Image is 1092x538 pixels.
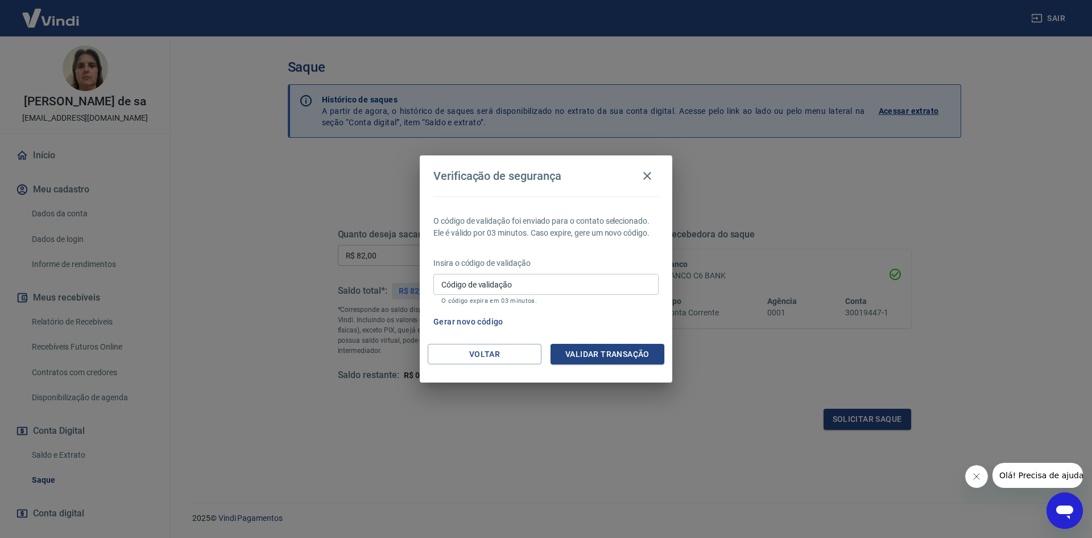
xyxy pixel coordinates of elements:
iframe: Botão para abrir a janela de mensagens [1046,492,1083,529]
span: Olá! Precisa de ajuda? [7,8,96,17]
p: Insira o código de validação [433,257,659,269]
button: Gerar novo código [429,311,508,332]
p: O código expira em 03 minutos. [441,297,651,305]
iframe: Fechar mensagem [965,465,988,488]
button: Voltar [428,344,541,365]
p: O código de validação foi enviado para o contato selecionado. Ele é válido por 03 minutos. Caso e... [433,215,659,239]
h4: Verificação de segurança [433,169,561,183]
button: Validar transação [551,344,664,365]
iframe: Mensagem da empresa [992,463,1083,488]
